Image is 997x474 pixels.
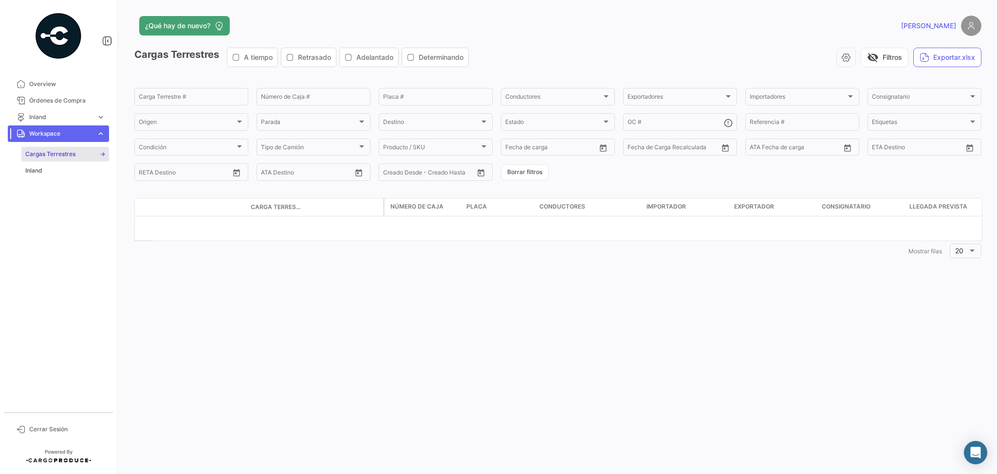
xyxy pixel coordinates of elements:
h3: Cargas Terrestres [134,48,472,67]
input: Hasta [896,145,940,152]
datatable-header-cell: Delay Status [305,203,383,211]
button: A tiempo [227,48,277,67]
span: Origen [139,120,235,127]
button: Determinando [402,48,468,67]
datatable-header-cell: Placa [462,198,535,216]
img: placeholder-user.png [961,16,981,36]
span: Carga Terrestre # [251,203,301,211]
a: Cargas Terrestres [21,147,109,161]
span: Overview [29,80,105,88]
span: Producto / SKU [383,145,480,152]
span: Número de Caja [390,202,443,211]
span: Condición [139,145,235,152]
button: Open calendar [840,140,855,155]
button: Exportar.xlsx [913,48,981,67]
span: Retrasado [298,53,331,62]
span: Conductores [505,95,602,102]
span: Workspace [29,129,92,138]
datatable-header-cell: Exportador [730,198,818,216]
datatable-header-cell: Número de Caja [385,198,462,216]
span: Llegada prevista [909,202,967,211]
span: Exportadores [628,95,724,102]
input: Hasta [652,145,695,152]
button: Open calendar [962,140,977,155]
input: ATA Desde [261,170,291,177]
datatable-header-cell: Carga Terrestre # [247,199,305,215]
span: Cargas Terrestres [25,150,75,158]
button: Open calendar [351,165,366,180]
span: Importador [646,202,686,211]
span: expand_more [96,129,105,138]
span: Consignatario [822,202,870,211]
span: Estado [505,120,602,127]
span: Destino [383,120,480,127]
input: Creado Desde [383,170,422,177]
div: Abrir Intercom Messenger [964,441,987,464]
span: expand_more [96,113,105,122]
input: Desde [139,170,156,177]
span: Parada [261,120,357,127]
input: ATA Hasta [786,145,830,152]
span: Determinando [419,53,463,62]
datatable-header-cell: Consignatario [818,198,905,216]
span: Placa [466,202,487,211]
datatable-header-cell: Estado [154,203,247,211]
span: ¿Qué hay de nuevo? [145,21,210,31]
button: Open calendar [718,140,733,155]
span: Adelantado [356,53,393,62]
span: Órdenes de Compra [29,96,105,105]
datatable-header-cell: Llegada prevista [905,198,993,216]
button: Open calendar [229,165,244,180]
button: Borrar filtros [501,164,549,180]
span: A tiempo [244,53,273,62]
input: Desde [872,145,889,152]
button: Adelantado [340,48,398,67]
span: Etiquetas [872,120,968,127]
span: [PERSON_NAME] [901,21,956,31]
span: Inland [25,166,42,175]
button: Open calendar [596,140,610,155]
a: Overview [8,76,109,92]
button: Open calendar [474,165,488,180]
span: 20 [955,246,963,255]
span: Conductores [539,202,585,211]
img: powered-by.png [34,12,83,60]
a: Inland [21,163,109,178]
span: Mostrar filas [908,247,942,255]
span: Consignatario [872,95,968,102]
input: Hasta [163,170,206,177]
datatable-header-cell: Importador [643,198,730,216]
span: Inland [29,113,92,122]
input: ATA Desde [750,145,779,152]
button: Retrasado [281,48,336,67]
input: Hasta [530,145,573,152]
button: visibility_offFiltros [861,48,908,67]
span: Cerrar Sesión [29,425,105,434]
span: Exportador [734,202,774,211]
span: Tipo de Camión [261,145,357,152]
datatable-header-cell: Conductores [535,198,643,216]
span: visibility_off [867,52,879,63]
input: Desde [505,145,523,152]
button: ¿Qué hay de nuevo? [139,16,230,35]
input: Desde [628,145,645,152]
span: Importadores [750,95,846,102]
a: Órdenes de Compra [8,92,109,109]
input: ATA Hasta [297,170,341,177]
input: Creado Hasta [429,170,472,177]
